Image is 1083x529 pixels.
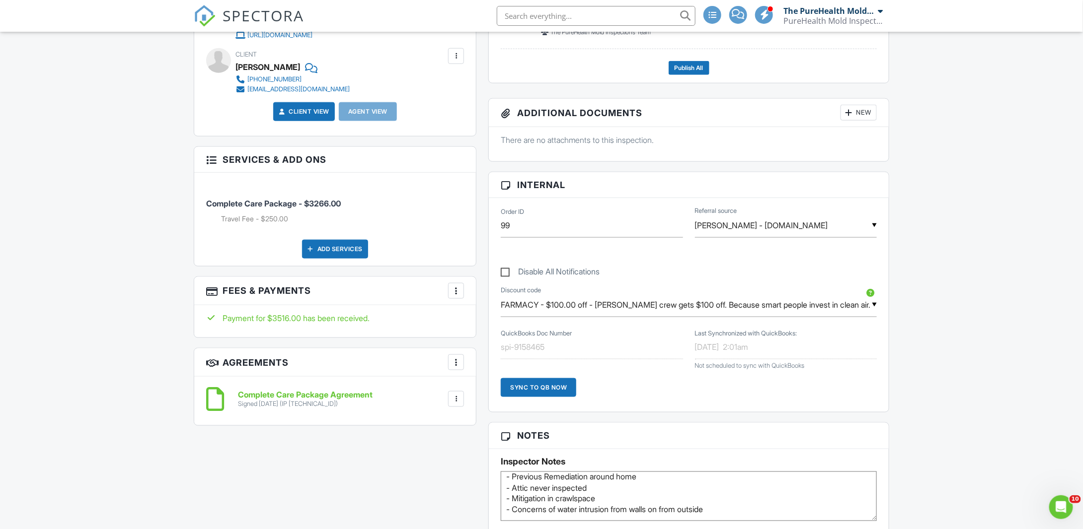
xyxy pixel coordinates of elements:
[783,6,875,16] div: The PureHealth Mold Inspections Team
[489,423,889,449] h3: Notes
[206,313,464,324] div: Payment for $3516.00 has been received.
[501,329,572,338] label: QuickBooks Doc Number
[501,207,524,216] label: Order ID
[501,378,576,397] div: Sync to QB Now
[501,134,877,145] p: There are no attachments to this inspection.
[206,198,341,208] span: Complete Care Package - $3266.00
[235,51,257,58] span: Client
[235,74,350,84] a: [PHONE_NUMBER]
[238,391,373,399] h6: Complete Care Package Agreement
[206,180,464,232] li: Service: Complete Care Package
[235,30,374,40] a: [URL][DOMAIN_NAME]
[1049,495,1073,519] iframe: Intercom live chat
[489,99,889,127] h3: Additional Documents
[194,13,304,34] a: SPECTORA
[695,362,805,369] span: Not scheduled to sync with QuickBooks
[497,6,696,26] input: Search everything...
[235,60,300,74] div: [PERSON_NAME]
[695,206,737,215] label: Referral source
[501,286,541,295] label: Discount code
[194,147,476,173] h3: Services & Add ons
[247,85,350,93] div: [EMAIL_ADDRESS][DOMAIN_NAME]
[221,214,464,224] li: Add on: Travel Fee
[238,400,373,408] div: Signed [DATE] (IP [TECHNICAL_ID])
[783,16,883,26] div: PureHealth Mold Inspections
[1070,495,1081,503] span: 10
[194,277,476,305] h3: Fees & Payments
[247,75,302,83] div: [PHONE_NUMBER]
[235,84,350,94] a: [EMAIL_ADDRESS][DOMAIN_NAME]
[695,329,797,338] label: Last Synchronized with QuickBooks:
[238,391,373,408] a: Complete Care Package Agreement Signed [DATE] (IP [TECHNICAL_ID])
[194,348,476,377] h3: Agreements
[489,172,889,198] h3: Internal
[223,5,304,26] span: SPECTORA
[277,107,329,117] a: Client View
[501,457,877,466] h5: Inspector Notes
[302,240,368,259] div: Add Services
[194,5,216,27] img: The Best Home Inspection Software - Spectora
[501,267,600,279] label: Disable All Notifications
[841,105,877,121] div: New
